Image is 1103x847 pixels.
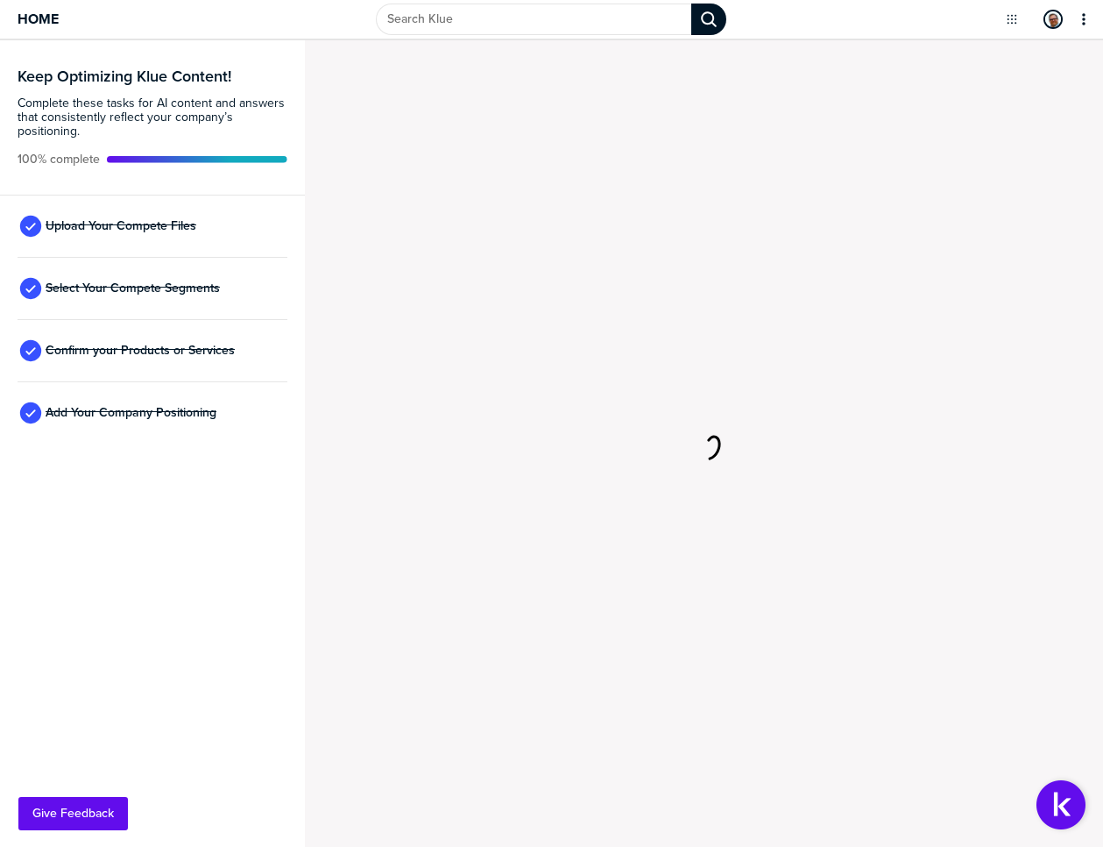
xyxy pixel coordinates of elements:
span: Select Your Compete Segments [46,281,220,295]
input: Search Klue [376,4,691,35]
button: Open Support Center [1036,780,1085,829]
button: Open Drop [1003,11,1021,28]
span: Add Your Company Positioning [46,406,216,420]
div: Dan Wohlgemuth [1043,10,1063,29]
div: Search Klue [691,4,726,35]
h3: Keep Optimizing Klue Content! [18,68,287,84]
span: Complete these tasks for AI content and answers that consistently reflect your company’s position... [18,96,287,139]
a: Edit Profile [1042,8,1064,31]
img: 3f52aea00f59351d4b34b17d24a3c45a-sml.png [1045,11,1061,27]
span: Upload Your Compete Files [46,219,196,233]
span: Confirm your Products or Services [46,344,235,358]
span: Active [18,153,100,167]
button: Give Feedback [18,797,128,830]
span: Home [18,11,59,26]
